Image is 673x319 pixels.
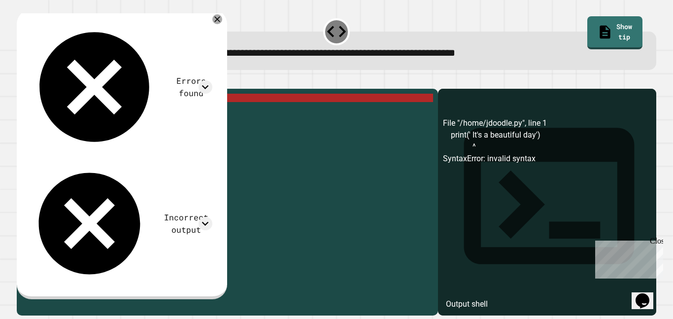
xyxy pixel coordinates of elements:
[587,16,642,49] a: Show tip
[443,117,651,316] div: File "/home/jdoodle.py", line 1 print(' It's a beautiful day') ^ SyntaxError: invalid syntax
[160,212,212,236] div: Incorrect output
[4,4,68,63] div: Chat with us now!Close
[591,237,663,279] iframe: chat widget
[170,75,212,99] div: Errors found
[632,280,663,309] iframe: chat widget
